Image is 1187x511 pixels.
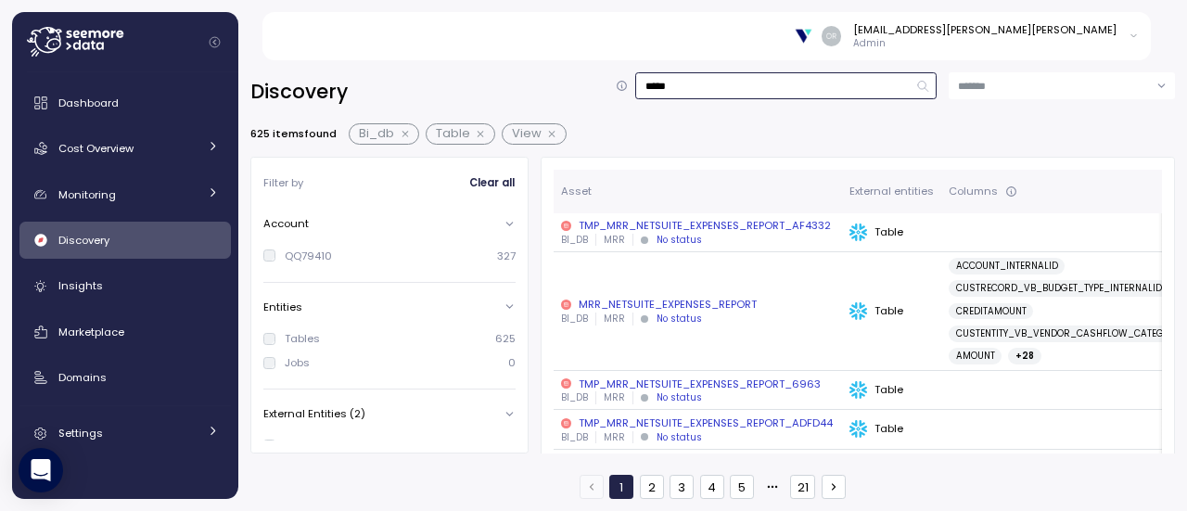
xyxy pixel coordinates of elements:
span: View [512,124,542,144]
a: MRR_NETSUITE_EXPENSES_REPORTBI_DBMRRNo status [561,297,835,325]
span: Dashboard [58,96,119,110]
div: Table [285,438,313,453]
a: AMOUNT [949,348,1002,364]
div: [EMAIL_ADDRESS][PERSON_NAME][PERSON_NAME] [853,22,1117,37]
div: QQ79410 [285,249,332,263]
p: MRR [604,391,625,404]
a: TMP_MRR_NETSUITE_EXPENSES_REPORT_6963BI_DBMRRNo status [561,377,835,404]
div: Table [849,224,934,242]
span: Marketplace [58,325,124,339]
a: ACCOUNT_INTERNALID [949,258,1066,275]
a: CUSTRECORD_VB_BUDGET_TYPE_INTERNALID [949,280,1169,297]
div: Table [849,302,934,321]
a: Cost Overview [19,130,231,167]
span: Table [436,124,470,144]
a: TMP_MRR_NETSUITE_EXPENSES_REPORT_ADFD44BI_DBMRRNo status [561,415,835,443]
a: Monitoring [19,176,231,213]
p: BI_DB [561,234,588,247]
span: ACCOUNT_INTERNALID [956,258,1058,275]
span: AMOUNT [956,348,995,364]
p: 625 [495,438,516,453]
span: CREDITAMOUNT [956,303,1027,320]
p: BI_DB [561,313,588,326]
span: Settings [58,426,103,441]
div: TMP_MRR_NETSUITE_EXPENSES_REPORT_AF4332 [561,218,835,233]
span: CUSTRECORD_VB_BUDGET_TYPE_INTERNALID [956,280,1162,297]
p: 0 [508,355,516,370]
div: MRR_NETSUITE_EXPENSES_REPORT [561,297,835,312]
div: TMP_MRR_NETSUITE_EXPENSES_REPORT_ADFD44 [561,415,835,430]
span: Clear all [469,171,515,196]
p: 625 [495,331,516,346]
p: BI_DB [561,431,588,444]
p: 327 [497,249,516,263]
button: 3 [670,475,694,499]
p: Filter by [263,175,303,190]
a: TMP_MRR_NETSUITE_EXPENSES_REPORT_AF4332BI_DBMRRNo status [561,218,835,246]
p: MRR [604,313,625,326]
div: No status [657,313,702,326]
span: Bi_db [359,124,394,144]
div: Table [849,420,934,439]
button: 1 [609,475,633,499]
p: BI_DB [561,391,588,404]
div: TMP_MRR_NETSUITE_EXPENSES_REPORT_6963 [561,377,835,391]
span: Domains [58,370,107,385]
div: No status [657,391,702,404]
p: 625 items found [250,126,337,141]
img: 499001cd1bdc1216dde1ec8c15af40e6 [822,26,841,45]
button: 4 [700,475,724,499]
p: Admin [853,37,1117,50]
a: Settings [19,415,231,452]
span: Discovery [58,233,109,248]
div: No status [657,431,702,444]
a: Insights [19,268,231,305]
a: Domains [19,359,231,396]
a: CREDITAMOUNT [949,303,1034,320]
p: Entities [263,300,302,314]
span: Cost Overview [58,141,134,156]
p: MRR [604,234,625,247]
img: 66701683c6d4cd7db1da4f8d.PNG [794,26,813,45]
p: Account [263,216,309,231]
div: Table [849,381,934,400]
div: No status [657,234,702,247]
div: Jobs [285,355,310,370]
h2: Discovery [250,79,348,106]
button: 2 [640,475,664,499]
button: 21 [790,475,815,499]
div: Open Intercom Messenger [19,448,63,492]
p: External Entities (2) [263,406,365,421]
button: 5 [730,475,754,499]
span: + 28 [1015,348,1034,364]
button: Collapse navigation [203,35,226,49]
button: Clear all [468,170,516,197]
span: Insights [58,278,103,293]
span: Monitoring [58,187,116,202]
a: Marketplace [19,313,231,351]
div: Asset [561,184,835,200]
div: Tables [285,331,320,346]
div: External entities [849,184,934,200]
p: MRR [604,431,625,444]
a: Discovery [19,222,231,259]
a: Dashboard [19,84,231,121]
